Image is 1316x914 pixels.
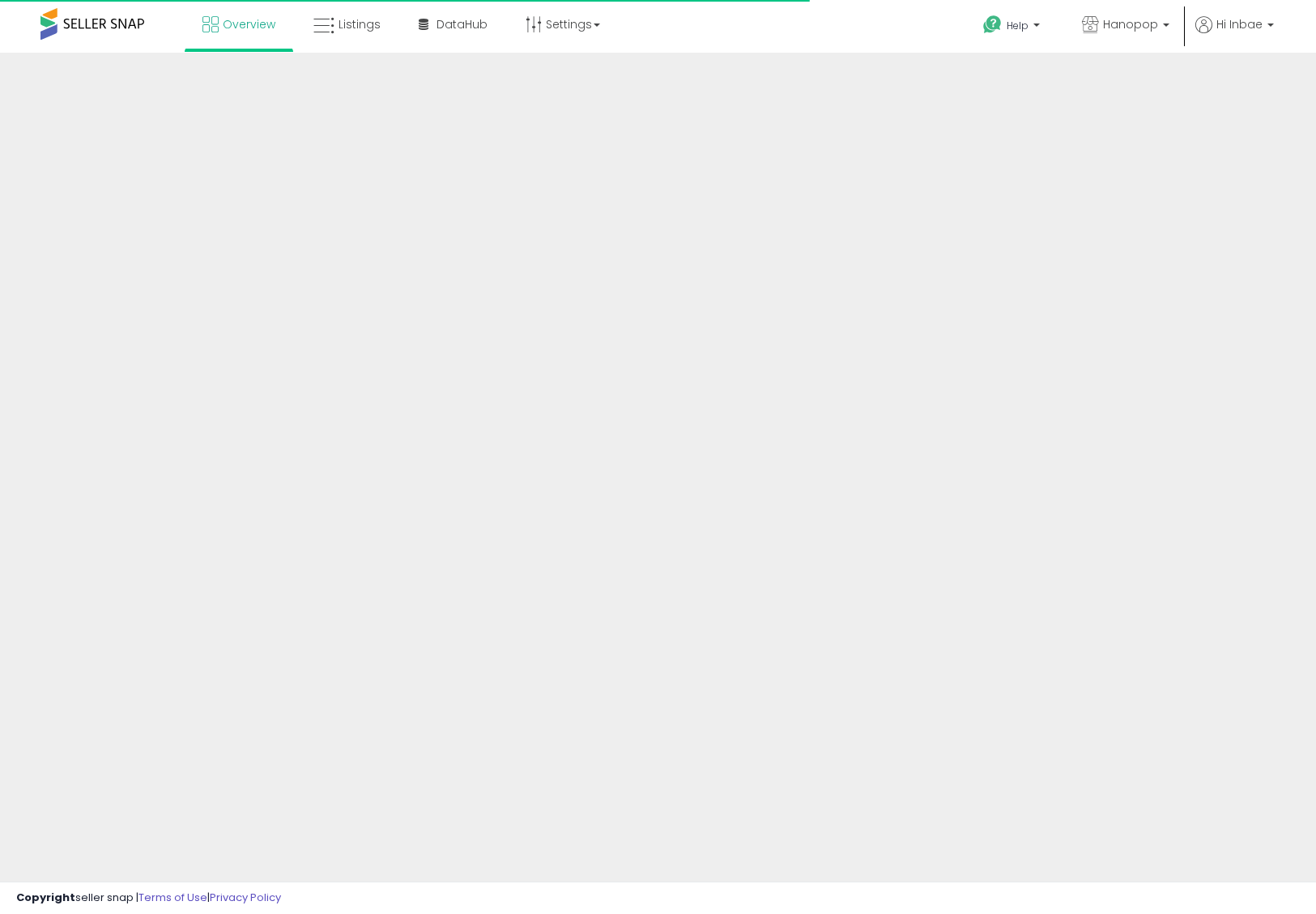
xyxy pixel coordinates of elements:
span: Hi Inbae [1216,16,1263,32]
span: Hanopop [1103,16,1158,32]
a: Help [970,2,1056,53]
i: Get Help [982,15,1003,35]
a: Hi Inbae [1195,16,1274,53]
span: Help [1007,19,1029,32]
span: Listings [339,16,381,32]
span: Overview [223,16,275,32]
span: DataHub [437,16,488,32]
